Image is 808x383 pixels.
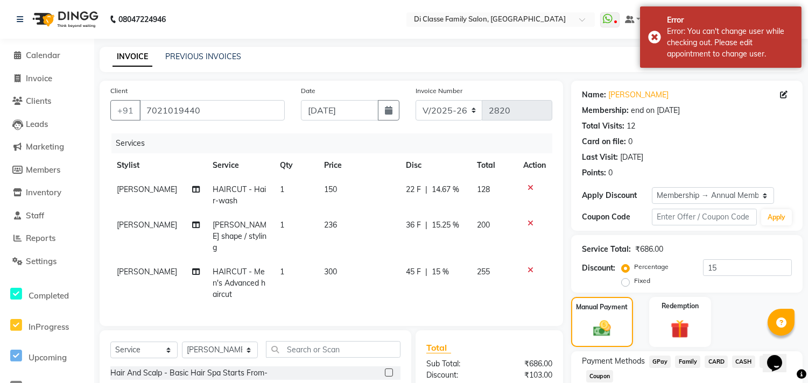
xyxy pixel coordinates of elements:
[477,220,490,230] span: 200
[324,267,337,276] span: 300
[26,96,51,106] span: Clients
[470,153,517,178] th: Total
[406,184,421,195] span: 22 F
[266,341,401,358] input: Search or Scan
[582,211,652,223] div: Coupon Code
[3,95,92,108] a: Clients
[425,219,427,231] span: |
[631,105,680,116] div: end on [DATE]
[426,342,451,353] span: Total
[477,267,490,276] span: 255
[110,86,128,96] label: Client
[763,340,797,372] iframe: chat widget
[26,233,55,243] span: Reports
[280,267,284,276] span: 1
[761,209,792,225] button: Apply
[588,318,616,339] img: _cash.svg
[489,358,560,370] div: ₹686.00
[406,266,421,278] span: 45 F
[118,4,166,34] b: 08047224946
[26,141,64,152] span: Marketing
[324,220,337,230] span: 236
[425,184,427,195] span: |
[662,301,699,311] label: Redemption
[110,100,140,120] button: +91
[477,185,490,194] span: 128
[301,86,315,96] label: Date
[3,73,92,85] a: Invoice
[273,153,318,178] th: Qty
[517,153,552,178] th: Action
[26,50,60,60] span: Calendar
[425,266,427,278] span: |
[3,232,92,245] a: Reports
[113,47,152,67] a: INVOICE
[213,185,266,205] span: HAIRCUT - Hair-wash
[760,356,776,368] span: UPI
[406,219,421,231] span: 36 F
[489,370,560,381] div: ₹103.00
[399,153,470,178] th: Disc
[280,220,284,230] span: 1
[634,262,669,272] label: Percentage
[432,266,449,278] span: 15 %
[665,317,695,341] img: _gift.svg
[627,120,635,132] div: 12
[213,267,266,299] span: HAIRCUT - Men's Advanced haircut
[26,256,57,266] span: Settings
[667,26,793,60] div: Error: You can't change user while checking out. Please edit appointment to change user.
[418,358,489,370] div: Sub Total:
[165,52,241,61] a: PREVIOUS INVOICES
[582,105,629,116] div: Membership:
[667,15,793,26] div: Error
[620,152,643,163] div: [DATE]
[608,167,613,179] div: 0
[649,356,671,368] span: GPay
[110,367,268,379] div: Hair And Scalp - Basic Hair Spa Starts From-
[110,153,207,178] th: Stylist
[3,49,92,62] a: Calendar
[582,263,615,274] div: Discount:
[117,220,177,230] span: [PERSON_NAME]
[26,73,52,83] span: Invoice
[582,190,652,201] div: Apply Discount
[27,4,101,34] img: logo
[586,370,614,382] span: Coupon
[318,153,399,178] th: Price
[582,244,631,255] div: Service Total:
[576,302,628,312] label: Manual Payment
[634,276,650,286] label: Fixed
[26,187,61,197] span: Inventory
[582,89,606,101] div: Name:
[675,356,700,368] span: Family
[732,356,755,368] span: CASH
[29,290,69,301] span: Completed
[582,152,618,163] div: Last Visit:
[3,141,92,153] a: Marketing
[3,210,92,222] a: Staff
[139,100,285,120] input: Search by Name/Mobile/Email/Code
[652,209,757,225] input: Enter Offer / Coupon Code
[213,220,267,252] span: [PERSON_NAME] shape / styling
[432,184,459,195] span: 14.67 %
[117,185,177,194] span: [PERSON_NAME]
[3,187,92,199] a: Inventory
[432,219,459,231] span: 15.25 %
[26,119,48,129] span: Leads
[26,210,44,221] span: Staff
[3,164,92,176] a: Members
[29,322,69,332] span: InProgress
[628,136,633,147] div: 0
[207,153,273,178] th: Service
[324,185,337,194] span: 150
[582,167,606,179] div: Points:
[582,120,624,132] div: Total Visits:
[111,133,560,153] div: Services
[416,86,462,96] label: Invoice Number
[635,244,663,255] div: ₹686.00
[280,185,284,194] span: 1
[117,267,177,276] span: [PERSON_NAME]
[582,136,626,147] div: Card on file:
[3,256,92,268] a: Settings
[418,370,489,381] div: Discount:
